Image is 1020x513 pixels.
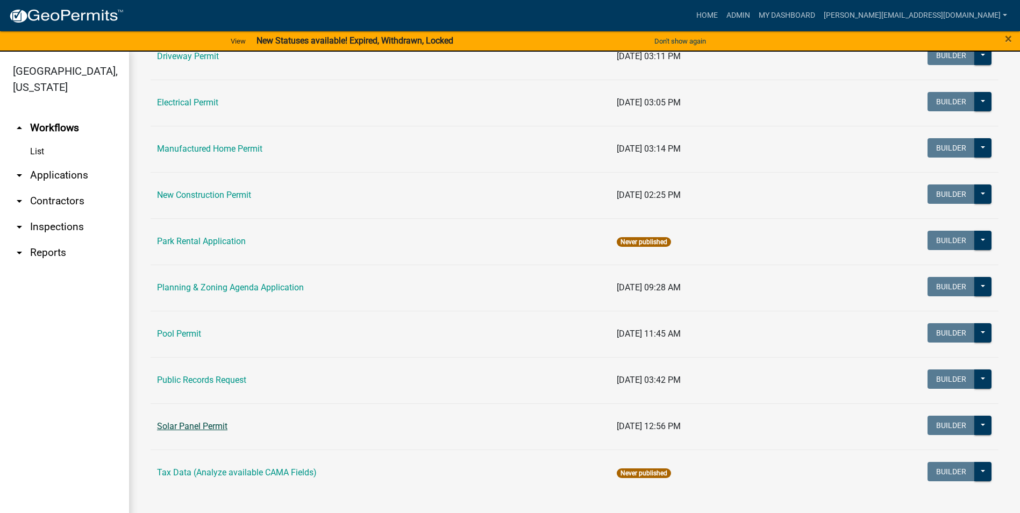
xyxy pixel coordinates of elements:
[157,467,317,478] a: Tax Data (Analyze available CAMA Fields)
[157,329,201,339] a: Pool Permit
[928,46,975,65] button: Builder
[13,169,26,182] i: arrow_drop_down
[617,468,671,478] span: Never published
[928,416,975,435] button: Builder
[157,375,246,385] a: Public Records Request
[617,97,681,108] span: [DATE] 03:05 PM
[13,246,26,259] i: arrow_drop_down
[256,35,453,46] strong: New Statuses available! Expired, Withdrawn, Locked
[13,122,26,134] i: arrow_drop_up
[650,32,710,50] button: Don't show again
[928,462,975,481] button: Builder
[157,144,262,154] a: Manufactured Home Permit
[617,51,681,61] span: [DATE] 03:11 PM
[157,97,218,108] a: Electrical Permit
[226,32,250,50] a: View
[928,92,975,111] button: Builder
[1005,32,1012,45] button: Close
[928,277,975,296] button: Builder
[157,190,251,200] a: New Construction Permit
[157,51,219,61] a: Driveway Permit
[617,375,681,385] span: [DATE] 03:42 PM
[617,329,681,339] span: [DATE] 11:45 AM
[617,282,681,293] span: [DATE] 09:28 AM
[928,231,975,250] button: Builder
[928,184,975,204] button: Builder
[617,421,681,431] span: [DATE] 12:56 PM
[157,282,304,293] a: Planning & Zoning Agenda Application
[617,144,681,154] span: [DATE] 03:14 PM
[928,323,975,343] button: Builder
[754,5,819,26] a: My Dashboard
[617,190,681,200] span: [DATE] 02:25 PM
[722,5,754,26] a: Admin
[157,421,227,431] a: Solar Panel Permit
[1005,31,1012,46] span: ×
[928,369,975,389] button: Builder
[13,220,26,233] i: arrow_drop_down
[617,237,671,247] span: Never published
[13,195,26,208] i: arrow_drop_down
[819,5,1011,26] a: [PERSON_NAME][EMAIL_ADDRESS][DOMAIN_NAME]
[928,138,975,158] button: Builder
[692,5,722,26] a: Home
[157,236,246,246] a: Park Rental Application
